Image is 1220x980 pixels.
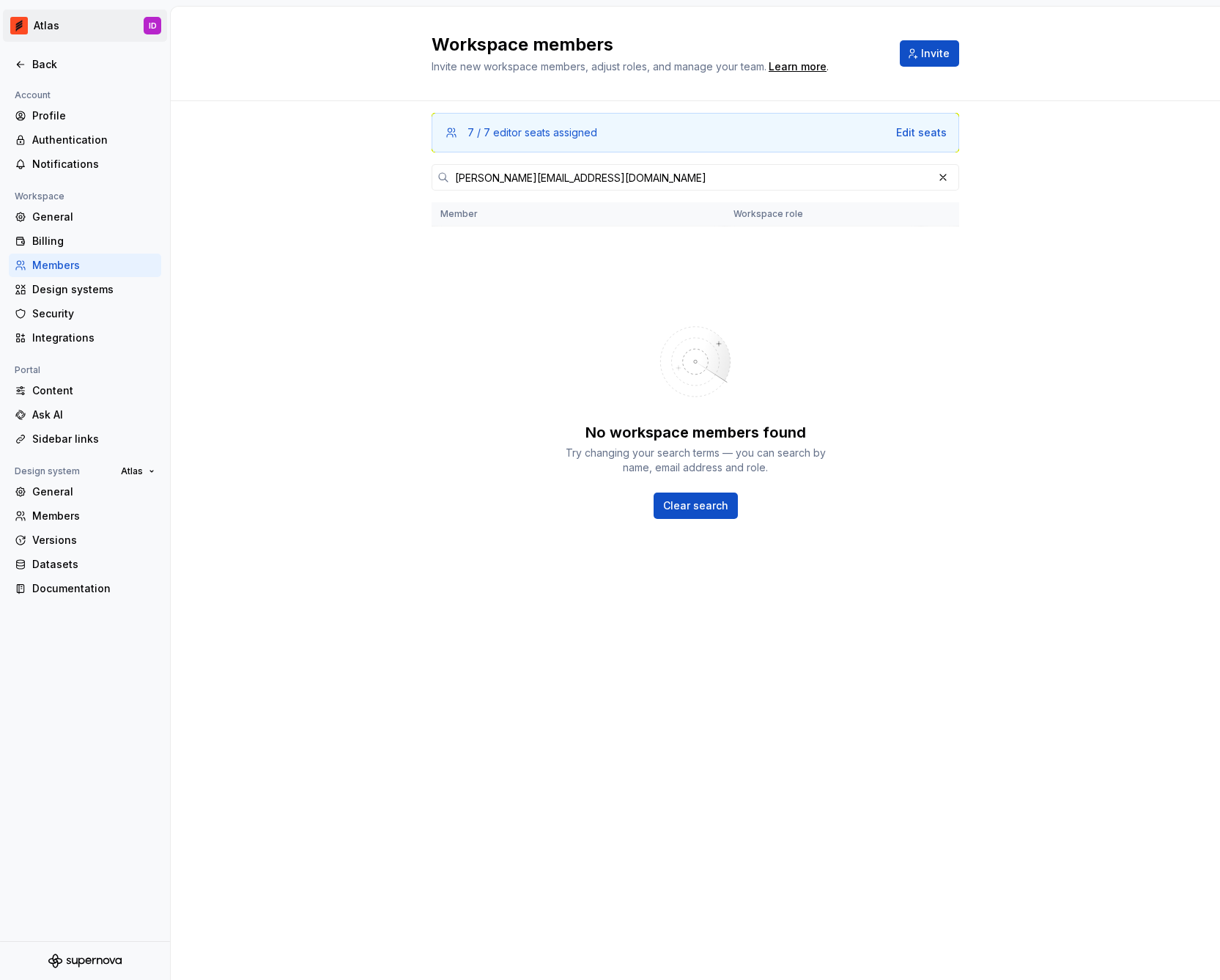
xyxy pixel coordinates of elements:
a: Versions [9,528,161,552]
div: Profile [32,108,155,123]
svg: Supernova Logo [48,954,122,968]
div: Billing [32,234,155,248]
button: Edit seats [896,125,947,140]
div: General [32,210,155,224]
th: Member [432,202,725,226]
div: Authentication [32,133,155,147]
div: Try changing your search terms — you can search by name, email address and role. [563,446,827,475]
div: No workspace members found [585,422,806,443]
h2: Workspace members [432,33,882,56]
div: Atlas [34,18,59,33]
a: General [9,480,161,504]
span: . [766,62,829,73]
button: Clear search [654,493,738,519]
a: Learn more [769,59,827,74]
a: Notifications [9,152,161,176]
a: Ask AI [9,403,161,427]
div: Security [32,306,155,321]
div: ID [149,20,157,32]
a: Members [9,504,161,528]
a: Sidebar links [9,427,161,451]
div: Account [9,86,56,104]
div: Documentation [32,581,155,596]
div: Members [32,258,155,273]
div: Design systems [32,282,155,297]
div: Sidebar links [32,432,155,446]
a: Billing [9,229,161,253]
a: Design systems [9,278,161,301]
div: Back [32,57,155,72]
th: Workspace role [725,202,921,226]
span: Invite [921,46,950,61]
div: Integrations [32,331,155,345]
div: 7 / 7 editor seats assigned [467,125,597,140]
div: Versions [32,533,155,548]
a: Integrations [9,326,161,350]
a: Content [9,379,161,402]
a: Members [9,254,161,277]
div: Members [32,509,155,523]
input: Search in workspace members... [449,164,933,191]
img: 102f71e4-5f95-4b3f-aebe-9cae3cf15d45.png [10,17,28,34]
div: Ask AI [32,408,155,422]
div: Notifications [32,157,155,172]
a: General [9,205,161,229]
a: Documentation [9,577,161,600]
span: Atlas [121,465,143,477]
button: Invite [900,40,959,67]
a: Authentication [9,128,161,152]
a: Profile [9,104,161,128]
button: AtlasID [3,10,167,42]
span: Clear search [663,498,728,513]
div: Content [32,383,155,398]
span: Invite new workspace members, adjust roles, and manage your team. [432,60,766,73]
a: Back [9,53,161,76]
div: General [32,485,155,499]
div: Workspace [9,188,70,205]
a: Datasets [9,553,161,576]
div: Design system [9,463,86,480]
a: Security [9,302,161,325]
div: Datasets [32,557,155,572]
div: Portal [9,361,46,379]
